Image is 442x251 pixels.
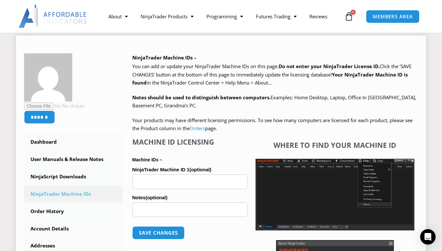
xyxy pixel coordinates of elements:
a: Account Details [24,220,123,237]
a: Reviews [303,9,334,24]
a: Orders [190,125,205,131]
a: Programming [200,9,249,24]
div: Open Intercom Messenger [420,229,436,245]
a: NinjaTrader Products [134,9,200,24]
a: 0 [335,7,363,26]
span: (optional) [145,195,167,200]
a: NinjaScript Downloads [24,168,123,185]
a: User Manuals & Release Notes [24,151,123,168]
nav: Menu [102,9,342,24]
span: (optional) [189,167,211,172]
b: NinjaTrader Machine IDs – [132,54,196,61]
a: MEMBERS AREA [366,10,420,23]
label: Notes [132,193,247,202]
span: Examples: Home Desktop, Laptop, Office In [GEOGRAPHIC_DATA], Basement PC, Grandma’s PC. [132,94,416,109]
button: Save changes [132,226,185,239]
a: Futures Trading [249,9,303,24]
span: MEMBERS AREA [373,14,413,19]
span: You can add or update your NinjaTrader Machine IDs on this page. [132,63,279,69]
h4: Where to find your Machine ID [256,141,414,149]
img: LogoAI | Affordable Indicators – NinjaTrader [19,5,88,28]
a: NinjaTrader Machine IDs [24,186,123,202]
a: Dashboard [24,134,123,150]
strong: Machine IDs – [132,157,162,162]
img: e4fcb7e393c7f362cce49791d46e72b864b06ef1a2d5e23dd6dae2c4c5f7ae6b [24,53,72,102]
img: Screenshot 2025-01-17 1155544 | Affordable Indicators – NinjaTrader [256,159,414,230]
h4: Machine ID Licensing [132,138,247,146]
label: NinjaTrader Machine ID 1 [132,165,247,175]
a: About [102,9,134,24]
span: Your products may have different licensing permissions. To see how many computers are licensed fo... [132,117,412,132]
span: 0 [351,10,356,15]
strong: Notes should be used to distinguish between computers. [132,94,271,101]
b: Do not enter your NinjaTrader License ID. [279,63,380,69]
a: Order History [24,203,123,220]
span: Click the ‘SAVE CHANGES’ button at the bottom of this page to immediately update the licensing da... [132,63,412,86]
